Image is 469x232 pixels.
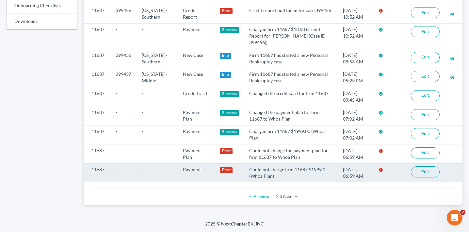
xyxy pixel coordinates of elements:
[411,109,440,120] a: Edit
[178,49,215,68] td: New Case
[110,163,137,182] td: -
[178,144,215,163] td: Payment Plan
[220,53,231,59] div: Info
[84,163,110,182] td: 11687
[338,87,373,106] td: [DATE] 09:45 AM
[244,125,338,144] td: Charged firm 11687 $1999.00 (Whoa Plan)
[411,7,440,18] a: Edit
[338,163,373,182] td: [DATE] 06:59 AM
[460,210,465,215] span: 2
[178,87,215,106] td: Credit Card
[84,125,110,144] td: 11687
[110,68,137,87] td: 399437
[411,52,440,63] a: Edit
[220,8,233,14] div: Error
[220,110,239,116] div: Success
[137,49,178,68] td: [US_STATE] - Southern
[178,23,215,49] td: Payment
[84,68,110,87] td: 11687
[244,4,338,23] td: Credit report pull failed for case 399456
[110,87,137,106] td: -
[411,90,440,101] a: Edit
[272,193,275,199] a: Page 1
[137,144,178,163] td: -
[447,210,462,225] iframe: Intercom live chat
[379,149,383,153] i: error
[178,4,215,23] td: Credit Report
[137,4,178,23] td: [US_STATE] - Southern
[450,12,455,16] i: visibility
[338,144,373,163] td: [DATE] 06:59 AM
[379,27,383,32] i: check_circle
[450,11,455,16] a: visibility
[244,144,338,163] td: Could not change the payment plan for firm 11687 to Whoa Plan
[178,68,215,87] td: New Case
[379,91,383,96] i: check_circle
[411,147,440,158] a: Edit
[110,125,137,144] td: -
[244,87,338,106] td: Changed the credit card for firm 11687
[411,71,440,82] a: Edit
[137,106,178,125] td: -
[244,49,338,68] td: Firm 11687 has started a new Personal Bankruptcy case
[411,26,440,37] a: Edit
[450,75,455,80] a: visibility
[280,193,282,199] em: Page 3
[84,144,110,163] td: 11687
[220,129,239,135] div: Success
[338,49,373,68] td: [DATE] 09:53 AM
[411,166,440,177] a: Edit
[84,106,110,125] td: 11687
[137,23,178,49] td: -
[84,23,110,49] td: 11687
[379,72,383,77] i: check_circle
[379,168,383,172] i: error
[220,148,233,154] div: Error
[84,4,110,23] td: 11687
[84,49,110,68] td: 11687
[110,4,137,23] td: 399456
[248,193,271,199] a: Previous page
[244,23,338,49] td: Charged firm 11687 $18.50 (Credit Report for [PERSON_NAME] (Case ID 399456))
[137,68,178,87] td: [US_STATE] - Middle
[450,75,455,80] i: visibility
[220,27,239,33] div: Success
[97,193,449,200] div: Pagination
[110,144,137,163] td: -
[411,128,440,139] a: Edit
[379,110,383,115] i: check_circle
[379,129,383,134] i: check_circle
[338,4,373,23] td: [DATE] 10:52 AM
[220,167,233,173] div: Error
[379,53,383,58] i: check_circle
[244,163,338,182] td: Could not charge firm 11687 $1999.0 (Whoa Plan)
[244,106,338,125] td: Changed the payment plan for firm 11687 to Whoa Plan
[283,193,299,199] span: Next page
[110,23,137,49] td: -
[110,49,137,68] td: 399456
[110,106,137,125] td: -
[244,68,338,87] td: Firm 11687 has started a new Personal Bankruptcy case
[137,87,178,106] td: -
[178,163,215,182] td: Payment
[84,87,110,106] td: 11687
[379,8,383,13] i: error
[450,56,455,61] a: visibility
[178,106,215,125] td: Payment Plan
[220,72,231,78] div: Info
[338,106,373,125] td: [DATE] 07:02 AM
[338,23,373,49] td: [DATE] 10:52 AM
[220,91,239,97] div: Success
[276,193,279,199] a: Page 2
[137,125,178,144] td: -
[137,163,178,182] td: -
[338,125,373,144] td: [DATE] 07:02 AM
[7,14,77,29] a: Downloads
[178,125,215,144] td: Payment
[338,68,373,87] td: [DATE] 05:29 PM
